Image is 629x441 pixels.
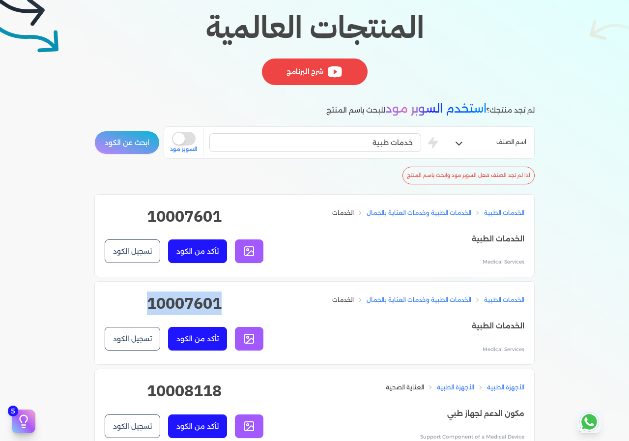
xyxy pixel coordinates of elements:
[332,233,524,246] p: الخدمات الطبية
[332,257,524,267] p: Medical Services
[105,239,160,263] button: تسجيل الكود
[105,205,263,236] h2: 10007601
[332,320,524,333] p: الخدمات الطبية
[332,295,354,304] a: الخدمات
[105,414,160,438] button: تسجيل الكود
[94,131,160,154] button: ابحث عن الكود
[168,239,227,263] button: تأكد من الكود
[105,379,263,411] h2: 10008118
[367,208,471,217] a: الخدمات الطبية وخدمات العناية بالجمال
[445,134,534,153] button: اسم الصنف
[332,345,524,354] p: Medical Services
[484,295,524,304] a: الخدمات الطبية
[8,406,18,416] span: 5
[437,383,474,392] a: الأجهزة الطبية
[12,410,35,433] button: 5
[209,133,421,152] input: ابحث باسم الصنف
[105,292,263,323] h2: 10007601
[386,408,524,420] p: مكون الدعم لجهاز طبي
[496,138,526,149] span: اسم الصنف
[386,383,424,392] a: العناية الصحية
[332,208,354,217] a: الخدمات
[326,102,535,117] p: لم تجد منتجك؟ للبحث باسم المنتج
[385,101,486,116] span: استخدم السوبر مود
[168,414,227,438] button: تأكد من الكود
[367,295,471,304] a: الخدمات الطبية وخدمات العناية بالجمال
[487,383,524,392] a: الأجهزة الطبية
[484,208,524,217] a: الخدمات الطبية
[168,327,227,351] button: تأكد من الكود
[170,146,197,153] span: السوبر مود
[261,59,367,85] div: شرح البرنامج
[105,327,160,351] button: تسجيل الكود
[402,167,535,184] p: اذا لم تجد الصنف فعل السوبر مود وابحث باسم المنتج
